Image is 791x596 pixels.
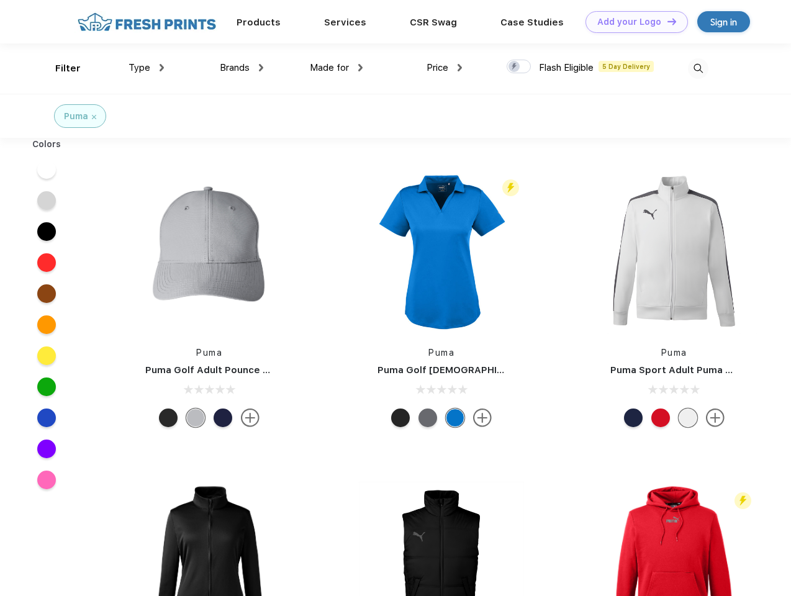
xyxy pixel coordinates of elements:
[145,364,335,376] a: Puma Golf Adult Pounce Adjustable Cap
[259,64,263,71] img: dropdown.png
[186,409,205,427] div: Quarry
[214,409,232,427] div: Peacoat
[679,409,697,427] div: White and Quiet Shade
[418,409,437,427] div: Quiet Shade
[697,11,750,32] a: Sign in
[734,492,751,509] img: flash_active_toggle.svg
[324,17,366,28] a: Services
[592,169,757,334] img: func=resize&h=266
[710,15,737,29] div: Sign in
[410,17,457,28] a: CSR Swag
[473,409,492,427] img: more.svg
[651,409,670,427] div: High Risk Red
[129,62,150,73] span: Type
[55,61,81,76] div: Filter
[599,61,654,72] span: 5 Day Delivery
[159,409,178,427] div: Puma Black
[502,179,519,196] img: flash_active_toggle.svg
[688,58,708,79] img: desktop_search.svg
[377,364,608,376] a: Puma Golf [DEMOGRAPHIC_DATA]' Icon Golf Polo
[196,348,222,358] a: Puma
[23,138,71,151] div: Colors
[64,110,88,123] div: Puma
[237,17,281,28] a: Products
[74,11,220,33] img: fo%20logo%202.webp
[597,17,661,27] div: Add your Logo
[391,409,410,427] div: Puma Black
[539,62,594,73] span: Flash Eligible
[241,409,260,427] img: more.svg
[358,64,363,71] img: dropdown.png
[160,64,164,71] img: dropdown.png
[220,62,250,73] span: Brands
[127,169,292,334] img: func=resize&h=266
[310,62,349,73] span: Made for
[92,115,96,119] img: filter_cancel.svg
[446,409,464,427] div: Lapis Blue
[427,62,448,73] span: Price
[624,409,643,427] div: Peacoat
[458,64,462,71] img: dropdown.png
[661,348,687,358] a: Puma
[667,18,676,25] img: DT
[706,409,725,427] img: more.svg
[359,169,524,334] img: func=resize&h=266
[428,348,454,358] a: Puma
